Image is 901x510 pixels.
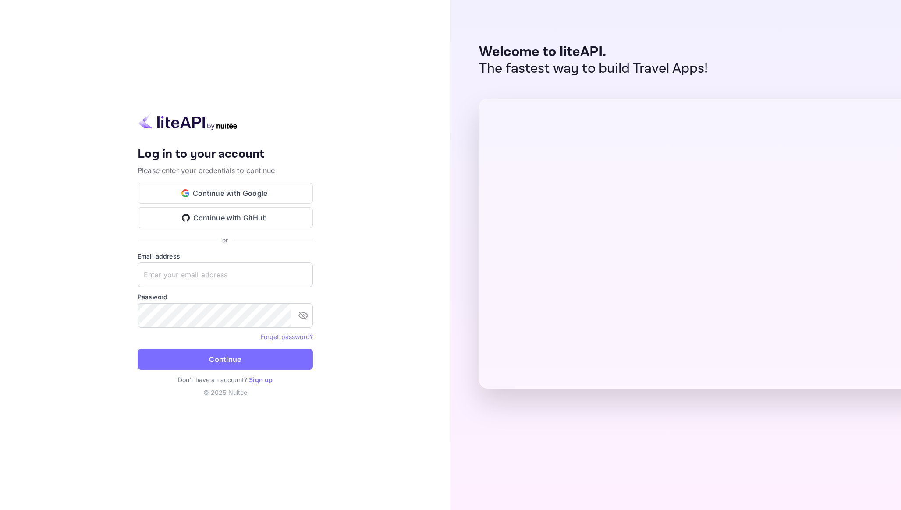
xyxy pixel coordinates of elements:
a: Sign up [249,376,273,383]
p: or [222,235,228,244]
label: Password [138,292,313,301]
button: Continue with GitHub [138,207,313,228]
label: Email address [138,251,313,261]
button: Continue [138,349,313,370]
img: liteapi [138,113,238,130]
p: Please enter your credentials to continue [138,165,313,176]
h4: Log in to your account [138,147,313,162]
button: toggle password visibility [294,307,312,324]
p: The fastest way to build Travel Apps! [479,60,708,77]
input: Enter your email address [138,262,313,287]
button: Continue with Google [138,183,313,204]
p: Don't have an account? [138,375,313,384]
a: Forget password? [261,332,313,341]
p: © 2025 Nuitee [138,388,313,397]
a: Forget password? [261,333,313,340]
p: Welcome to liteAPI. [479,44,708,60]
